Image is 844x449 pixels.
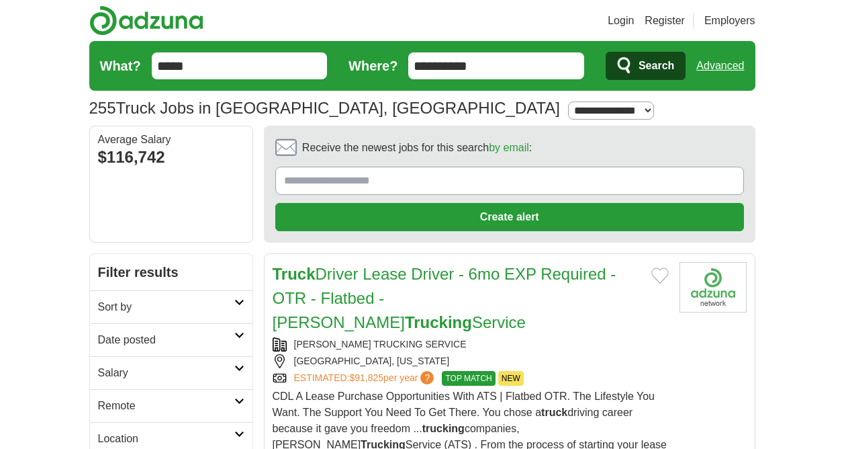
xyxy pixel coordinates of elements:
h2: Location [98,431,234,447]
div: [PERSON_NAME] TRUCKING SERVICE [273,337,669,352]
h1: Truck Jobs in [GEOGRAPHIC_DATA], [GEOGRAPHIC_DATA] [89,99,561,117]
img: Adzuna logo [89,5,203,36]
a: Remote [90,389,252,422]
button: Add to favorite jobs [651,268,669,284]
div: $116,742 [98,145,244,169]
a: Date posted [90,323,252,356]
strong: Truck [273,265,316,283]
a: Login [608,13,634,29]
span: TOP MATCH [442,371,495,386]
span: 255 [89,96,116,120]
span: ? [420,371,434,384]
h2: Remote [98,398,234,414]
span: NEW [498,371,524,386]
a: TruckDriver Lease Driver - 6mo EXP Required - OTR - Flatbed - [PERSON_NAME]TruckingService [273,265,616,331]
a: Employers [704,13,755,29]
button: Create alert [275,203,744,231]
a: ESTIMATED:$91,825per year? [294,371,437,386]
label: Where? [348,56,397,76]
div: Average Salary [98,134,244,145]
span: Receive the newest jobs for this search : [302,140,532,156]
label: What? [100,56,141,76]
h2: Date posted [98,332,234,348]
h2: Filter results [90,254,252,290]
span: $91,825 [349,372,383,383]
a: Salary [90,356,252,389]
h2: Salary [98,365,234,381]
a: Sort by [90,290,252,323]
strong: truck [541,407,567,418]
a: by email [489,142,529,153]
strong: trucking [422,423,465,434]
strong: Trucking [405,313,472,331]
div: [GEOGRAPHIC_DATA], [US_STATE] [273,354,669,368]
h2: Sort by [98,299,234,315]
a: Register [645,13,685,29]
img: Company logo [679,262,747,313]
